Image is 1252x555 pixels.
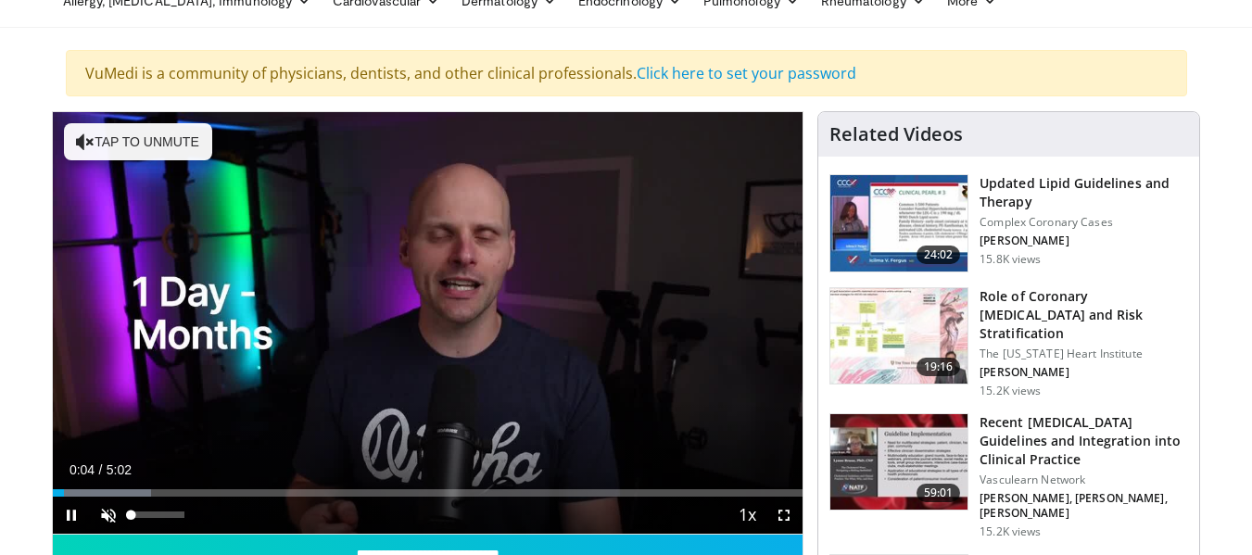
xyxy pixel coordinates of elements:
p: 15.8K views [980,252,1041,267]
a: 19:16 Role of Coronary [MEDICAL_DATA] and Risk Stratification The [US_STATE] Heart Institute [PER... [829,287,1188,398]
span: 24:02 [917,246,961,264]
div: Progress Bar [53,489,803,497]
p: The [US_STATE] Heart Institute [980,347,1188,361]
h3: Recent [MEDICAL_DATA] Guidelines and Integration into Clinical Practice [980,413,1188,469]
span: 0:04 [70,462,95,477]
p: [PERSON_NAME] [980,233,1188,248]
a: 59:01 Recent [MEDICAL_DATA] Guidelines and Integration into Clinical Practice Vasculearn Network ... [829,413,1188,539]
button: Tap to unmute [64,123,212,160]
a: 24:02 Updated Lipid Guidelines and Therapy Complex Coronary Cases [PERSON_NAME] 15.8K views [829,174,1188,272]
img: 77f671eb-9394-4acc-bc78-a9f077f94e00.150x105_q85_crop-smart_upscale.jpg [830,175,967,271]
p: [PERSON_NAME] [980,365,1188,380]
h3: Updated Lipid Guidelines and Therapy [980,174,1188,211]
p: [PERSON_NAME], [PERSON_NAME], [PERSON_NAME] [980,491,1188,521]
a: Click here to set your password [637,63,856,83]
p: 15.2K views [980,384,1041,398]
button: Unmute [90,497,127,534]
span: 19:16 [917,358,961,376]
h3: Role of Coronary [MEDICAL_DATA] and Risk Stratification [980,287,1188,343]
p: Vasculearn Network [980,473,1188,487]
img: 87825f19-cf4c-4b91-bba1-ce218758c6bb.150x105_q85_crop-smart_upscale.jpg [830,414,967,511]
button: Pause [53,497,90,534]
button: Playback Rate [728,497,765,534]
p: 15.2K views [980,524,1041,539]
p: Complex Coronary Cases [980,215,1188,230]
span: 5:02 [107,462,132,477]
button: Fullscreen [765,497,803,534]
video-js: Video Player [53,112,803,535]
span: / [99,462,103,477]
span: 59:01 [917,484,961,502]
div: Volume Level [132,511,184,518]
img: 1efa8c99-7b8a-4ab5-a569-1c219ae7bd2c.150x105_q85_crop-smart_upscale.jpg [830,288,967,385]
div: VuMedi is a community of physicians, dentists, and other clinical professionals. [66,50,1187,96]
h4: Related Videos [829,123,963,145]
